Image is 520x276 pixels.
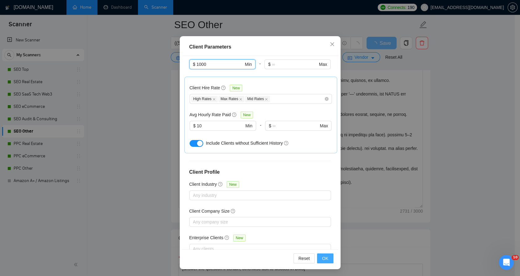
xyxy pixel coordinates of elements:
h5: Enterprise Clients [189,234,224,241]
span: High Rates [191,96,218,102]
span: New [241,112,253,118]
h4: Client Profile [189,168,331,176]
span: Min [245,61,252,68]
span: question-circle [225,235,230,240]
span: New [227,181,239,188]
span: 10 [512,255,519,260]
h5: Client Hire Rate [190,84,220,91]
span: $ [268,61,271,68]
span: OK [322,255,328,262]
span: New [230,85,242,91]
button: Close [324,36,341,53]
span: question-circle [221,85,226,90]
h5: Client Company Size [189,208,230,214]
span: Max Rates [218,96,244,102]
input: ∞ [273,122,319,129]
h5: Client Industry [189,181,217,188]
div: - [256,121,265,138]
span: close [213,98,216,101]
span: $ [269,122,271,129]
span: close [330,42,335,47]
span: close [265,98,268,101]
span: $ [193,61,196,68]
span: Max [320,122,328,129]
button: OK [317,253,333,263]
span: question-circle [284,141,289,146]
span: question-circle [218,182,223,187]
div: - [256,59,264,77]
span: question-circle [231,209,236,214]
span: Reset [299,255,310,262]
span: close [239,98,242,101]
iframe: Intercom live chat [499,255,514,270]
h5: Avg Hourly Rate Paid [190,111,231,118]
span: close-circle [325,97,329,101]
span: Max [319,61,327,68]
span: Mid Rates [245,96,270,102]
input: 0 [196,61,243,68]
span: question-circle [232,112,237,117]
span: $ [193,122,196,129]
input: 0 [197,122,244,129]
span: Include Clients without Sufficient History [206,141,283,146]
input: ∞ [272,61,318,68]
span: Min [245,122,252,129]
button: Reset [294,253,315,263]
div: Client Parameters [189,43,331,51]
span: New [233,235,246,241]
